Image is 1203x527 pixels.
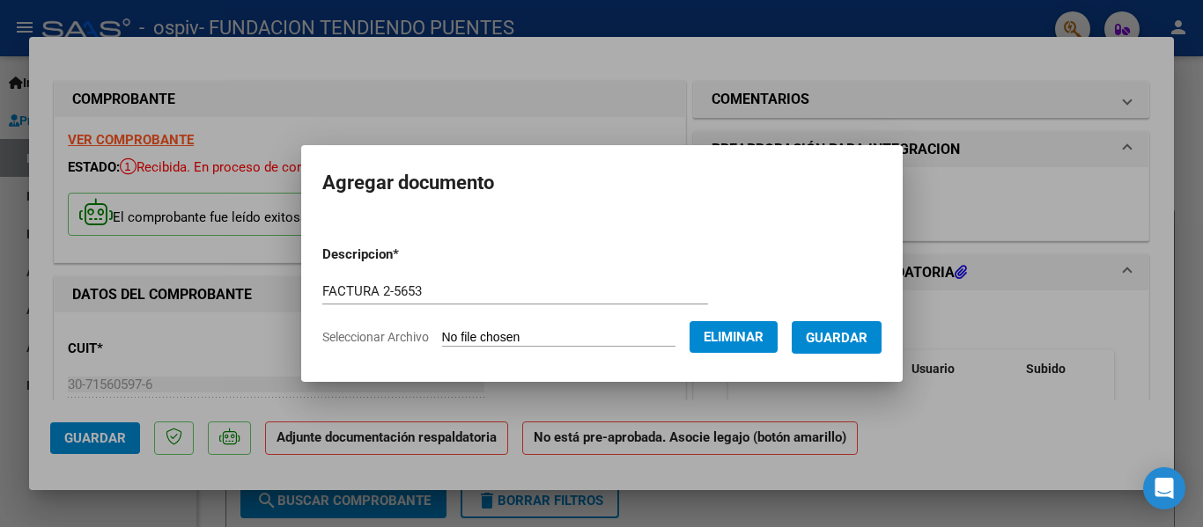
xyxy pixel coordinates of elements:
span: Guardar [806,330,867,346]
p: Descripcion [322,245,491,265]
div: Open Intercom Messenger [1143,467,1185,509]
button: Eliminar [690,321,778,353]
h2: Agregar documento [322,166,882,200]
span: Seleccionar Archivo [322,330,429,344]
span: Eliminar [704,329,764,345]
button: Guardar [792,321,882,354]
